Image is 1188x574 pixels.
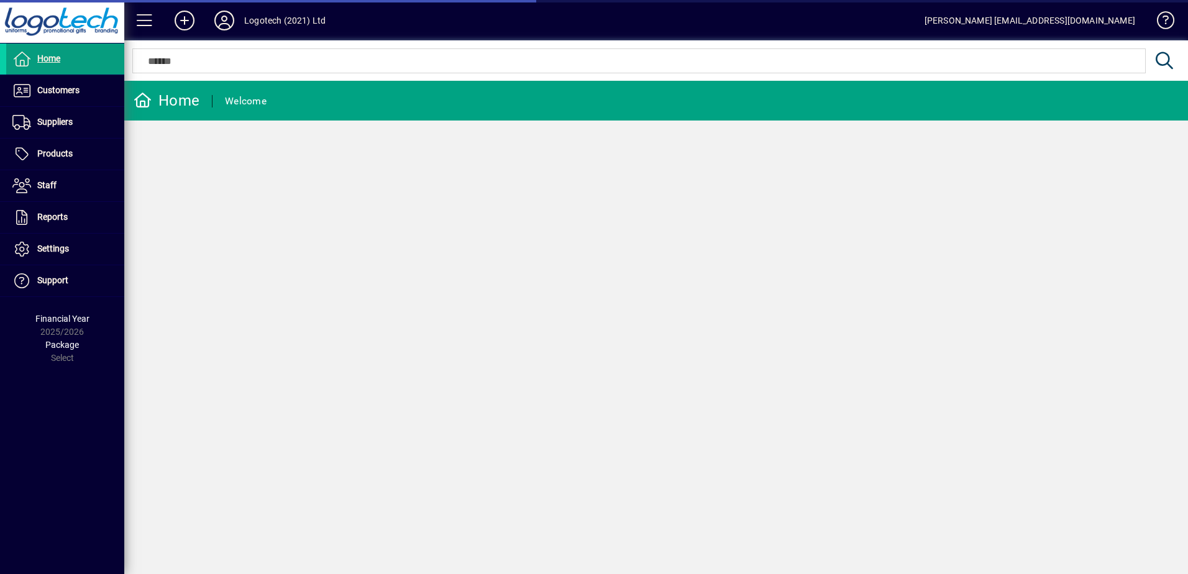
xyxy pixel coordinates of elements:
span: Reports [37,212,68,222]
a: Knowledge Base [1148,2,1172,43]
span: Customers [37,85,80,95]
button: Add [165,9,204,32]
a: Support [6,265,124,296]
span: Settings [37,244,69,253]
span: Suppliers [37,117,73,127]
button: Profile [204,9,244,32]
a: Suppliers [6,107,124,138]
a: Settings [6,234,124,265]
span: Package [45,340,79,350]
div: Welcome [225,91,267,111]
span: Support [37,275,68,285]
a: Staff [6,170,124,201]
a: Products [6,139,124,170]
a: Customers [6,75,124,106]
span: Home [37,53,60,63]
a: Reports [6,202,124,233]
div: Home [134,91,199,111]
span: Staff [37,180,57,190]
span: Financial Year [35,314,89,324]
div: [PERSON_NAME] [EMAIL_ADDRESS][DOMAIN_NAME] [925,11,1135,30]
div: Logotech (2021) Ltd [244,11,326,30]
span: Products [37,148,73,158]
